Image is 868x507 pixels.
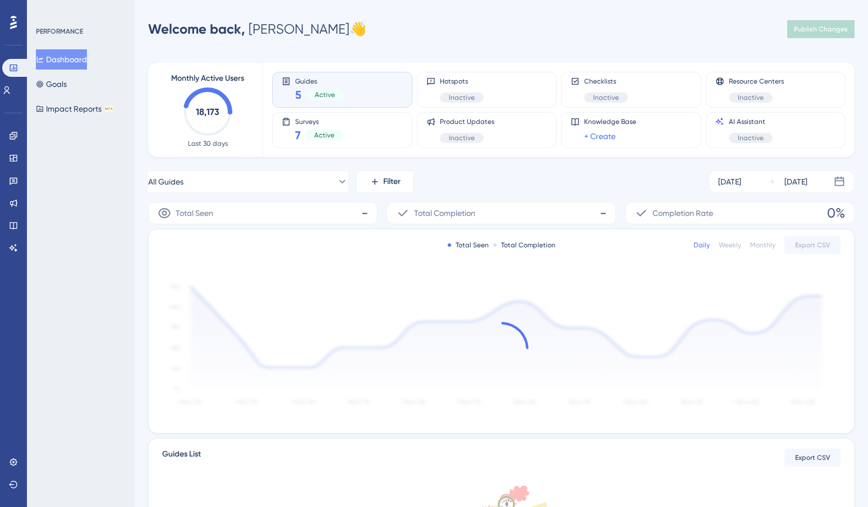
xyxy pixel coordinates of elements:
[176,206,213,220] span: Total Seen
[738,93,764,102] span: Inactive
[827,204,845,222] span: 0%
[148,20,366,38] div: [PERSON_NAME] 👋
[440,77,484,86] span: Hotspots
[738,133,764,142] span: Inactive
[36,74,67,94] button: Goals
[795,241,830,250] span: Export CSV
[584,130,616,143] a: + Create
[36,49,87,70] button: Dashboard
[448,241,489,250] div: Total Seen
[729,77,784,86] span: Resource Centers
[584,117,636,126] span: Knowledge Base
[36,27,83,36] div: PERFORMANCE
[314,131,334,140] span: Active
[440,117,494,126] span: Product Updates
[148,170,348,193] button: All Guides
[794,25,848,34] span: Publish Changes
[784,236,841,254] button: Export CSV
[104,106,114,112] div: BETA
[196,107,219,117] text: 18,173
[449,133,475,142] span: Inactive
[295,77,344,85] span: Guides
[162,448,201,468] span: Guides List
[584,77,628,86] span: Checklists
[171,72,244,85] span: Monthly Active Users
[295,117,343,125] span: Surveys
[315,90,335,99] span: Active
[593,93,619,102] span: Inactive
[148,21,245,37] span: Welcome back,
[719,241,741,250] div: Weekly
[729,117,773,126] span: AI Assistant
[795,453,830,462] span: Export CSV
[383,175,401,188] span: Filter
[787,20,855,38] button: Publish Changes
[414,206,475,220] span: Total Completion
[357,170,413,193] button: Filter
[600,204,607,222] span: -
[493,241,555,250] div: Total Completion
[188,139,228,148] span: Last 30 days
[653,206,713,220] span: Completion Rate
[148,175,183,188] span: All Guides
[295,127,301,143] span: 7
[784,449,841,467] button: Export CSV
[449,93,475,102] span: Inactive
[295,87,301,103] span: 5
[718,175,741,188] div: [DATE]
[750,241,775,250] div: Monthly
[36,99,114,119] button: Impact ReportsBETA
[694,241,710,250] div: Daily
[361,204,368,222] span: -
[784,175,807,188] div: [DATE]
